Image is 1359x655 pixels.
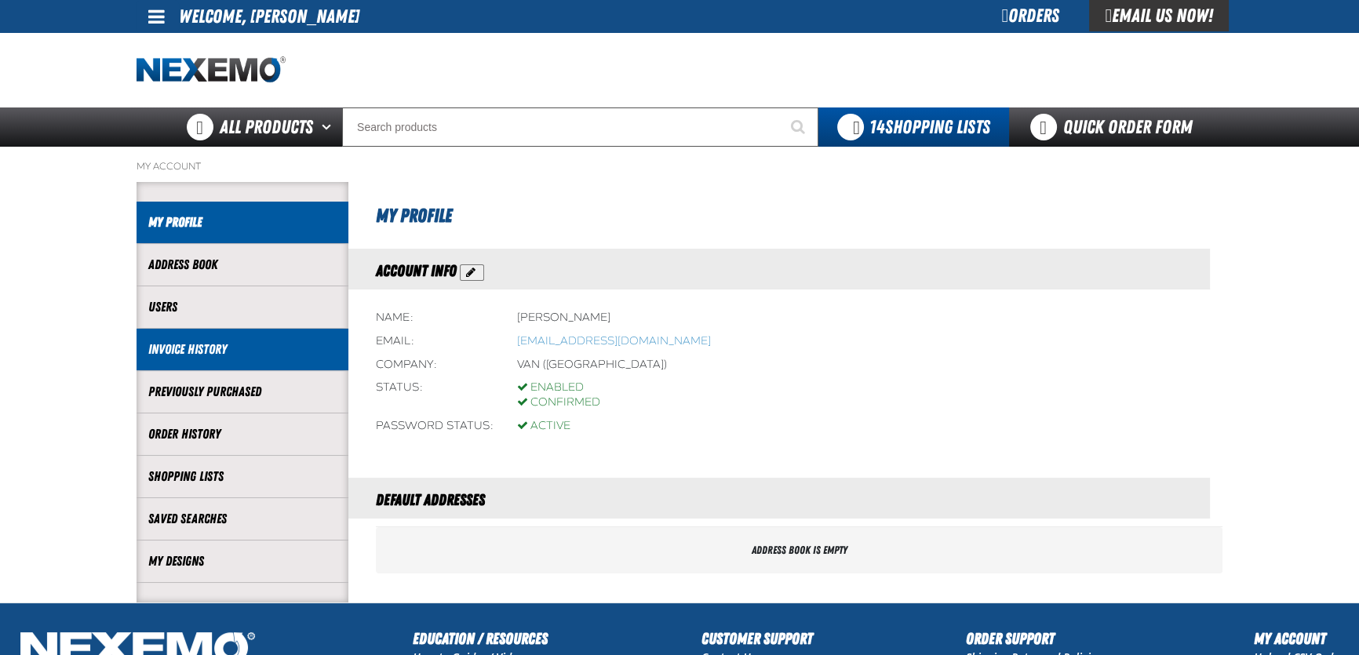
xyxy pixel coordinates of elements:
[517,334,711,348] a: Opens a default email client to write an email to dbatchelder@vtaig.com
[316,107,342,147] button: Open All Products pages
[376,334,494,349] div: Email
[460,264,484,281] button: Action Edit Account Information
[517,334,711,348] bdo: [EMAIL_ADDRESS][DOMAIN_NAME]
[517,419,570,434] div: Active
[517,380,600,395] div: Enabled
[342,107,818,147] input: Search
[148,383,337,401] a: Previously Purchased
[376,490,485,509] span: Default Addresses
[137,56,286,84] a: Home
[376,380,494,410] div: Status
[148,298,337,316] a: Users
[869,116,885,138] strong: 14
[1009,107,1222,147] a: Quick Order Form
[376,419,494,434] div: Password status
[376,205,452,227] span: My Profile
[148,340,337,358] a: Invoice History
[376,261,457,280] span: Account Info
[517,311,610,326] div: [PERSON_NAME]
[376,358,494,373] div: Company
[148,468,337,486] a: Shopping Lists
[779,107,818,147] button: Start Searching
[413,627,548,650] h2: Education / Resources
[376,311,494,326] div: Name
[148,213,337,231] a: My Profile
[137,160,201,173] a: My Account
[517,358,667,373] div: Van ([GEOGRAPHIC_DATA])
[376,527,1222,573] div: Address book is empty
[701,627,813,650] h2: Customer Support
[148,510,337,528] a: Saved Searches
[148,256,337,274] a: Address Book
[148,552,337,570] a: My Designs
[517,395,600,410] div: Confirmed
[137,56,286,84] img: Nexemo logo
[966,627,1101,650] h2: Order Support
[148,425,337,443] a: Order History
[220,113,313,141] span: All Products
[869,116,990,138] span: Shopping Lists
[1254,627,1343,650] h2: My Account
[818,107,1009,147] button: You have 14 Shopping Lists. Open to view details
[137,160,1222,173] nav: Breadcrumbs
